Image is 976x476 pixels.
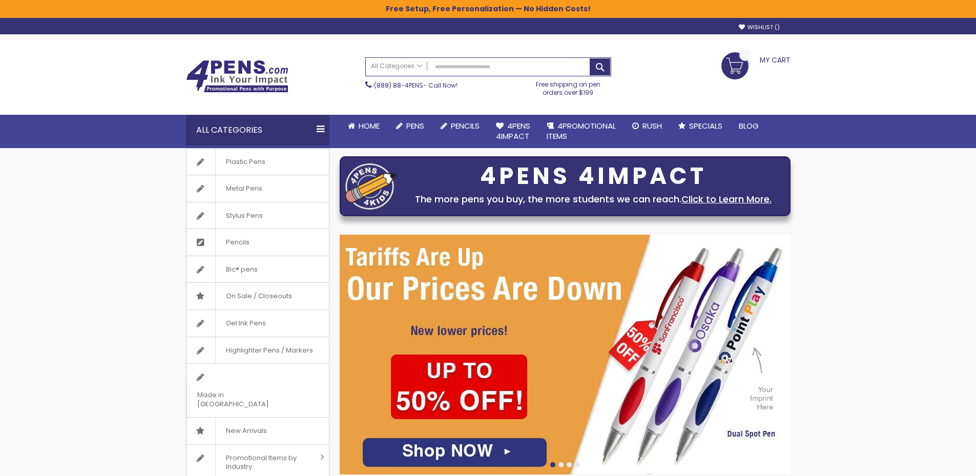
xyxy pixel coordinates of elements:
span: Pencils [215,229,260,256]
span: Highlighter Pens / Markers [215,337,323,364]
a: Home [340,115,388,137]
div: All Categories [186,115,329,146]
span: Made in [GEOGRAPHIC_DATA] [186,382,303,417]
span: Rush [642,120,662,131]
span: Stylus Pens [215,202,273,229]
span: Bic® pens [215,256,268,283]
a: (888) 88-4PENS [374,81,423,90]
div: 4PENS 4IMPACT [402,165,785,187]
img: /cheap-promotional-products.html [340,235,791,474]
a: Blog [731,115,767,137]
span: Blog [739,120,759,131]
a: Highlighter Pens / Markers [186,337,329,364]
div: Free shipping on pen orders over $199 [525,76,611,97]
a: Click to Learn More. [681,193,772,205]
span: On Sale / Closeouts [215,283,302,309]
span: Specials [689,120,722,131]
a: Specials [670,115,731,137]
a: Pens [388,115,432,137]
span: 4Pens 4impact [496,120,530,141]
span: Metal Pens [215,175,273,202]
div: The more pens you buy, the more students we can reach. [402,192,785,206]
a: 4Pens4impact [488,115,538,148]
a: Pencils [186,229,329,256]
span: Pencils [451,120,480,131]
span: Pens [406,120,424,131]
img: 4Pens Custom Pens and Promotional Products [186,60,288,93]
a: Stylus Pens [186,202,329,229]
span: Gel Ink Pens [215,310,276,337]
span: 4PROMOTIONAL ITEMS [547,120,616,141]
span: Plastic Pens [215,149,276,175]
a: 4PROMOTIONALITEMS [538,115,624,148]
a: Metal Pens [186,175,329,202]
span: New Arrivals [215,418,277,444]
a: Bic® pens [186,256,329,283]
a: Gel Ink Pens [186,310,329,337]
a: New Arrivals [186,418,329,444]
a: Rush [624,115,670,137]
span: All Categories [371,62,422,70]
a: Made in [GEOGRAPHIC_DATA] [186,364,329,417]
a: All Categories [366,58,427,75]
a: Plastic Pens [186,149,329,175]
a: Pencils [432,115,488,137]
a: On Sale / Closeouts [186,283,329,309]
span: - Call Now! [374,81,458,90]
span: Home [359,120,380,131]
img: four_pen_logo.png [345,163,397,210]
a: Wishlist [739,24,780,31]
